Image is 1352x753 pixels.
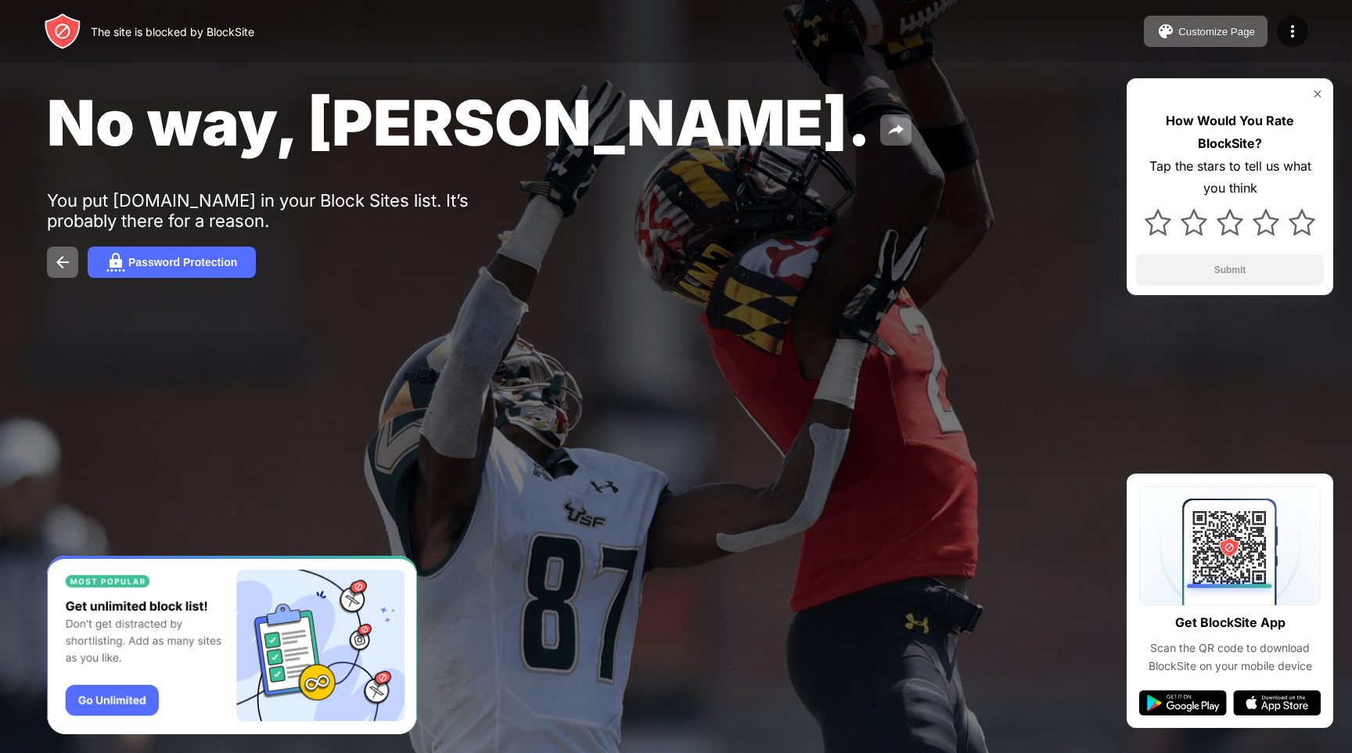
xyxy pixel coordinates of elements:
div: Get BlockSite App [1175,611,1285,634]
div: You put [DOMAIN_NAME] in your Block Sites list. It’s probably there for a reason. [47,190,530,231]
div: Password Protection [128,256,237,268]
img: back.svg [53,253,72,272]
button: Password Protection [88,247,256,278]
img: header-logo.svg [44,13,81,50]
img: rate-us-close.svg [1311,88,1324,100]
img: star.svg [1289,209,1315,236]
img: pallet.svg [1156,22,1175,41]
div: Customize Page [1178,26,1255,38]
img: password.svg [106,253,125,272]
img: share.svg [886,121,905,139]
img: star.svg [1217,209,1243,236]
button: Customize Page [1144,16,1267,47]
img: star.svg [1145,209,1171,236]
img: star.svg [1253,209,1279,236]
img: star.svg [1181,209,1207,236]
img: google-play.svg [1139,690,1227,715]
button: Submit [1136,254,1324,286]
div: How Would You Rate BlockSite? [1136,110,1324,155]
img: app-store.svg [1233,690,1321,715]
img: qrcode.svg [1139,486,1321,605]
div: Tap the stars to tell us what you think [1136,155,1324,200]
div: The site is blocked by BlockSite [91,25,254,38]
span: No way, [PERSON_NAME]. [47,85,871,160]
img: menu-icon.svg [1283,22,1302,41]
iframe: Banner [47,556,417,735]
div: Scan the QR code to download BlockSite on your mobile device [1139,640,1321,675]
